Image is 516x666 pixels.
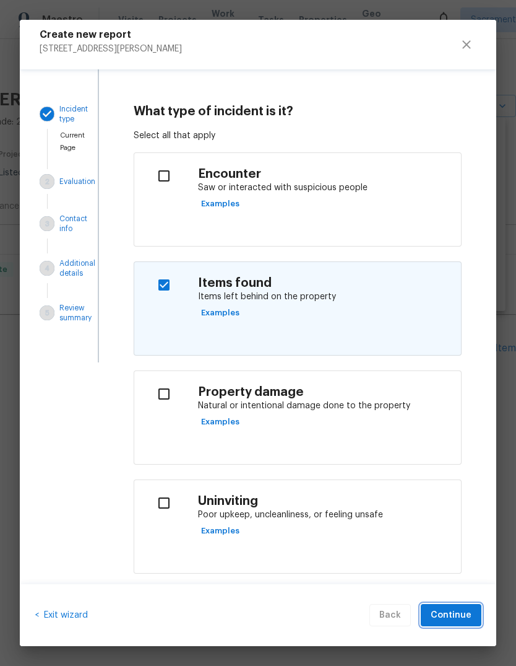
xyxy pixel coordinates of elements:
[35,99,68,129] button: Incident type
[198,195,243,214] button: Examples
[201,197,239,211] span: Examples
[421,604,481,627] button: Continue
[201,524,239,538] span: Examples
[35,298,68,328] button: Review summary
[198,522,243,541] button: Examples
[60,132,85,151] span: Current Page
[134,104,462,120] h4: What type of incident is it?
[201,306,239,320] span: Examples
[431,608,471,623] span: Continue
[59,177,95,186] p: Evaluation
[35,209,68,239] button: Contact info
[198,400,451,413] p: Natural or intentional damage done to the property
[198,167,451,182] h4: Encounter
[39,611,88,620] span: Exit wizard
[59,258,95,278] p: Additional details
[45,221,49,227] text: 3
[198,385,451,400] h4: Property damage
[59,104,88,124] p: Incident type
[201,415,239,429] span: Examples
[198,182,451,195] p: Saw or interacted with suspicious people
[198,413,243,432] button: Examples
[35,253,68,283] button: Additional details
[452,30,481,59] button: close
[198,509,451,522] p: Poor upkeep, uncleanliness, or feeling unsafe
[198,291,451,304] p: Items left behind on the property
[40,30,182,40] h5: Create new report
[59,303,92,323] p: Review summary
[35,169,68,194] button: Evaluation
[198,304,243,323] button: Examples
[35,604,88,627] div: <
[59,214,87,234] p: Contact info
[45,265,49,272] text: 4
[45,178,49,185] text: 2
[198,276,451,291] h4: Items found
[134,129,462,142] p: Select all that apply
[45,310,49,317] text: 5
[40,40,182,53] p: [STREET_ADDRESS][PERSON_NAME]
[198,494,451,509] h4: Uninviting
